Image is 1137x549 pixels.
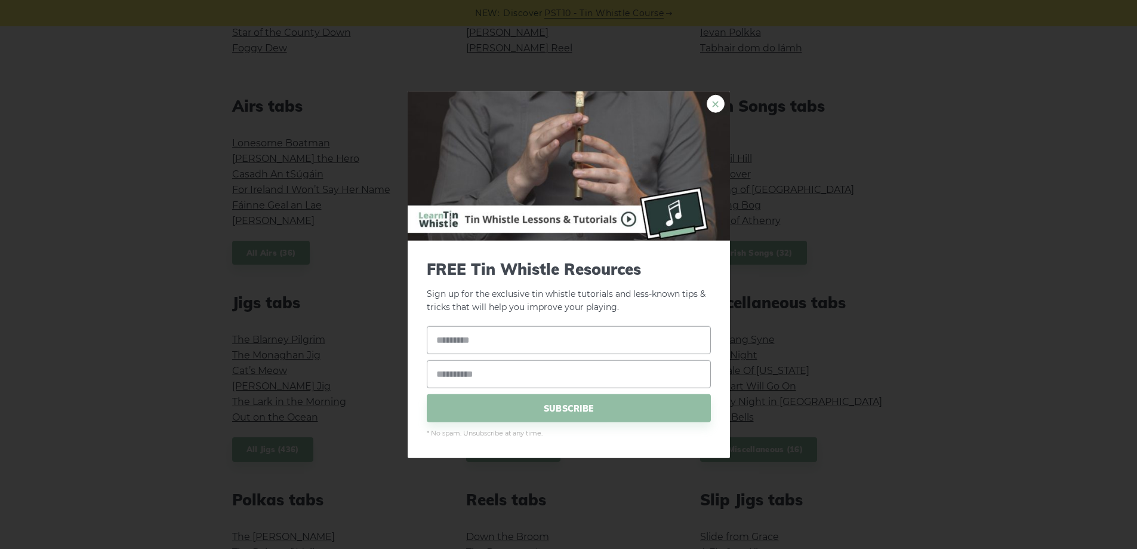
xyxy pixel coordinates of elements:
p: Sign up for the exclusive tin whistle tutorials and less-known tips & tricks that will help you i... [427,259,711,314]
a: × [707,94,725,112]
span: SUBSCRIBE [427,394,711,422]
span: FREE Tin Whistle Resources [427,259,711,278]
img: Tin Whistle Buying Guide Preview [408,91,730,240]
span: * No spam. Unsubscribe at any time. [427,428,711,439]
